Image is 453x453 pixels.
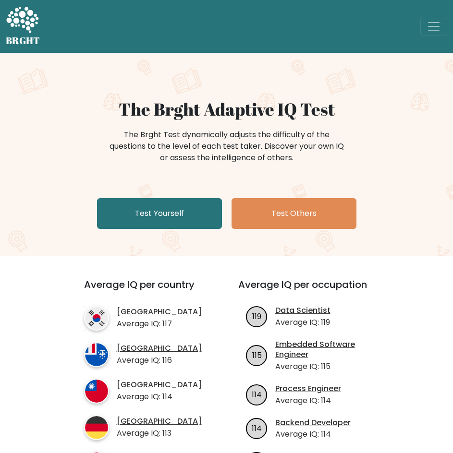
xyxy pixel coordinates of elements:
h3: Average IQ per occupation [238,279,381,302]
a: [GEOGRAPHIC_DATA] [117,344,202,354]
text: 114 [252,423,262,434]
text: 115 [252,350,261,361]
img: country [84,342,109,367]
a: [GEOGRAPHIC_DATA] [117,417,202,427]
a: Test Others [232,198,356,229]
p: Average IQ: 119 [275,317,331,328]
button: Toggle navigation [420,17,447,36]
p: Average IQ: 114 [117,391,202,403]
img: country [84,306,109,331]
p: Average IQ: 114 [275,395,341,406]
p: Average IQ: 116 [117,355,202,366]
a: [GEOGRAPHIC_DATA] [117,380,202,390]
a: Backend Developer [275,418,351,428]
a: [GEOGRAPHIC_DATA] [117,307,202,317]
p: Average IQ: 117 [117,318,202,330]
h3: Average IQ per country [84,279,204,302]
img: country [84,415,109,440]
h5: BRGHT [6,35,40,47]
text: 114 [252,389,262,400]
div: The Brght Test dynamically adjusts the difficulty of the questions to the level of each test take... [107,129,347,164]
a: Process Engineer [275,384,341,394]
img: country [84,379,109,404]
p: Average IQ: 114 [275,429,351,440]
a: Embedded Software Engineer [275,340,381,360]
p: Average IQ: 113 [117,428,202,439]
p: Average IQ: 115 [275,361,381,372]
text: 119 [252,311,261,322]
a: BRGHT [6,4,40,49]
a: Test Yourself [97,198,222,229]
h1: The Brght Adaptive IQ Test [6,99,447,119]
a: Data Scientist [275,306,331,316]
